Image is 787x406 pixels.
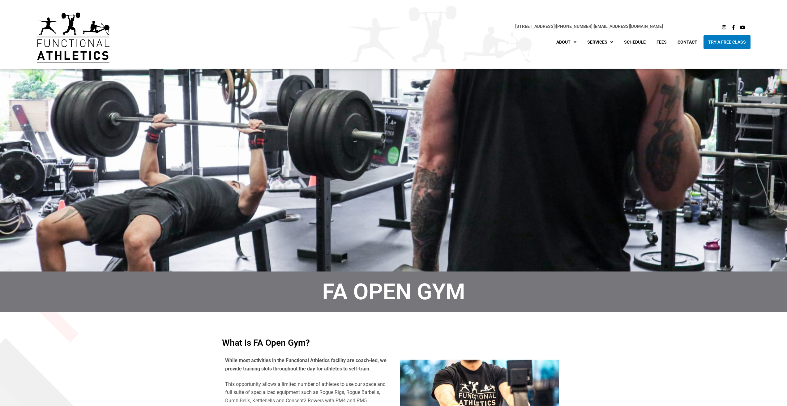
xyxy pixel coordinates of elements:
[222,339,565,347] h4: What is FA Open Gym?
[673,35,702,49] a: Contact
[122,23,663,30] p: |
[594,24,663,29] a: [EMAIL_ADDRESS][DOMAIN_NAME]
[225,380,391,405] p: This opportunity allows a limited number of athletes to use our space and full suite of specializ...
[652,35,671,49] a: Fees
[225,357,387,371] b: While most activities in the Functional Athletics facility are coach-led, we provide training slo...
[704,35,751,49] a: Try A Free Class
[619,35,650,49] a: Schedule
[37,12,109,62] img: default-logo
[556,24,592,29] a: [PHONE_NUMBER]
[552,35,581,49] a: About
[583,35,618,49] a: Services
[9,281,778,303] h1: FA Open Gym
[515,24,555,29] a: [STREET_ADDRESS]
[515,24,556,29] span: |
